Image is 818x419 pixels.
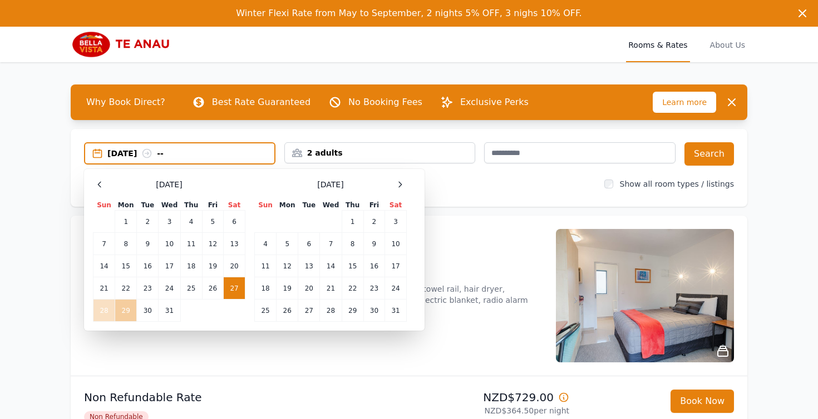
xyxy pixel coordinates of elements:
[159,255,180,277] td: 17
[277,255,298,277] td: 12
[93,200,115,211] th: Sun
[202,200,223,211] th: Fri
[115,233,137,255] td: 8
[255,233,277,255] td: 4
[115,255,137,277] td: 15
[348,96,422,109] p: No Booking Fees
[93,277,115,300] td: 21
[71,31,178,58] img: Bella Vista Te Anau
[626,27,689,62] a: Rooms & Rates
[137,255,159,277] td: 16
[277,300,298,322] td: 26
[255,300,277,322] td: 25
[342,211,363,233] td: 1
[255,277,277,300] td: 18
[620,179,734,188] label: Show all room types / listings
[224,211,245,233] td: 6
[180,211,202,233] td: 4
[224,277,245,300] td: 27
[93,233,115,255] td: 7
[277,277,298,300] td: 19
[115,300,137,322] td: 29
[320,300,342,322] td: 28
[298,300,320,322] td: 27
[342,277,363,300] td: 22
[137,211,159,233] td: 2
[180,200,202,211] th: Thu
[285,147,475,158] div: 2 adults
[115,200,137,211] th: Mon
[137,300,159,322] td: 30
[363,200,385,211] th: Fri
[298,277,320,300] td: 20
[212,96,311,109] p: Best Rate Guaranteed
[385,277,407,300] td: 24
[159,200,180,211] th: Wed
[224,200,245,211] th: Sat
[363,255,385,277] td: 16
[385,211,407,233] td: 3
[413,405,569,416] p: NZD$364.50 per night
[84,390,405,405] p: Non Refundable Rate
[385,255,407,277] td: 17
[107,148,274,159] div: [DATE] --
[317,179,343,190] span: [DATE]
[385,233,407,255] td: 10
[653,92,716,113] span: Learn more
[93,300,115,322] td: 28
[277,200,298,211] th: Mon
[363,233,385,255] td: 9
[342,200,363,211] th: Thu
[385,200,407,211] th: Sat
[460,96,529,109] p: Exclusive Perks
[115,211,137,233] td: 1
[224,255,245,277] td: 20
[255,255,277,277] td: 11
[298,200,320,211] th: Tue
[115,277,137,300] td: 22
[277,233,298,255] td: 5
[363,211,385,233] td: 2
[180,277,202,300] td: 25
[159,233,180,255] td: 10
[202,233,223,255] td: 12
[342,233,363,255] td: 8
[137,200,159,211] th: Tue
[342,300,363,322] td: 29
[202,211,223,233] td: 5
[137,233,159,255] td: 9
[255,200,277,211] th: Sun
[708,27,747,62] a: About Us
[180,255,202,277] td: 18
[320,255,342,277] td: 14
[236,8,582,18] span: Winter Flexi Rate from May to September, 2 nights 5% OFF, 3 nighs 10% OFF.
[671,390,734,413] button: Book Now
[159,300,180,322] td: 31
[156,179,182,190] span: [DATE]
[202,255,223,277] td: 19
[320,233,342,255] td: 7
[320,200,342,211] th: Wed
[180,233,202,255] td: 11
[93,255,115,277] td: 14
[363,277,385,300] td: 23
[298,255,320,277] td: 13
[385,300,407,322] td: 31
[298,233,320,255] td: 6
[137,277,159,300] td: 23
[159,211,180,233] td: 3
[77,91,174,113] span: Why Book Direct?
[342,255,363,277] td: 15
[684,142,734,166] button: Search
[202,277,223,300] td: 26
[320,277,342,300] td: 21
[363,300,385,322] td: 30
[224,233,245,255] td: 13
[413,390,569,405] p: NZD$729.00
[159,277,180,300] td: 24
